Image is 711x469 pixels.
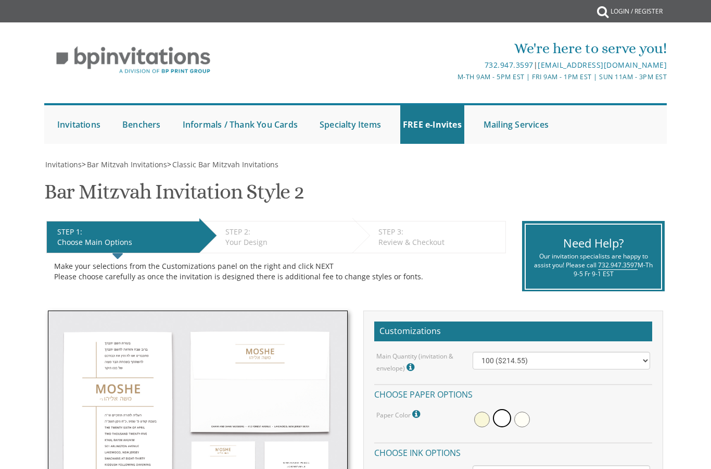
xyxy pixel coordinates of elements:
div: Our invitation specialists are happy to assist you! Please call M-Th 9-5 Fr 9-1 EST [534,252,654,278]
span: Classic Bar Mitzvah Invitations [172,159,278,169]
h2: Customizations [374,322,652,341]
a: FREE e-Invites [400,105,464,144]
div: STEP 1: [57,227,194,237]
h4: Choose ink options [374,442,652,461]
label: Main Quantity (invitation & envelope) [376,352,457,374]
a: Classic Bar Mitzvah Invitations [171,159,278,169]
a: Informals / Thank You Cards [180,105,300,144]
div: We're here to serve you! [252,38,667,59]
a: Invitations [44,159,82,169]
div: STEP 2: [225,227,347,237]
span: > [82,159,167,169]
img: BP Invitation Loft [44,39,223,82]
div: Need Help? [534,235,654,251]
span: Bar Mitzvah Invitations [87,159,167,169]
label: Paper Color [376,408,423,421]
div: | [252,59,667,71]
h1: Bar Mitzvah Invitation Style 2 [44,180,304,211]
div: STEP 3: [378,227,500,237]
span: > [167,159,278,169]
a: Bar Mitzvah Invitations [86,159,167,169]
div: Review & Checkout [378,237,500,248]
h4: Choose paper options [374,384,652,402]
div: Choose Main Options [57,237,194,248]
a: Mailing Services [481,105,551,144]
a: Specialty Items [317,105,384,144]
iframe: chat widget [670,429,705,463]
span: Invitations [45,159,82,169]
a: Benchers [120,105,163,144]
a: [EMAIL_ADDRESS][DOMAIN_NAME] [538,60,667,70]
div: Your Design [225,237,347,248]
div: M-Th 9am - 5pm EST | Fri 9am - 1pm EST | Sun 11am - 3pm EST [252,71,667,82]
a: 732.947.3597 [485,60,534,70]
div: Make your selections from the Customizations panel on the right and click NEXT Please choose care... [54,261,498,282]
a: Invitations [55,105,103,144]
